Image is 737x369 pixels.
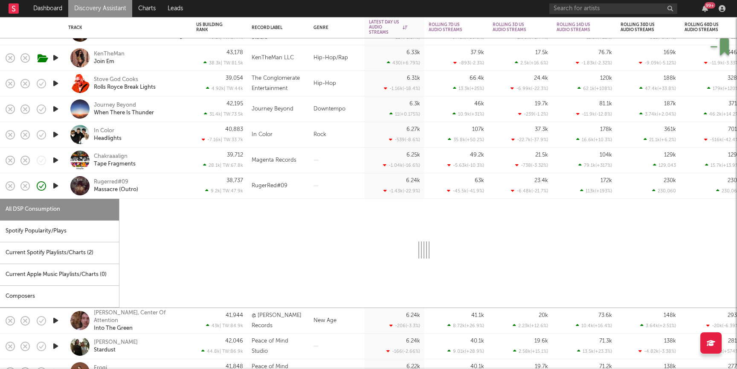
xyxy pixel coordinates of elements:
div: 104k [600,152,612,158]
div: 41,944 [226,313,243,318]
a: [PERSON_NAME], Center Of Attention [94,309,186,325]
a: Stardust [94,346,116,354]
div: 107k [472,127,484,132]
a: Headlights [94,135,122,142]
div: 120k [600,76,612,81]
div: 79.1k ( +317 % ) [578,163,612,168]
div: Track [68,25,183,30]
a: In Color [94,127,114,135]
div: 44.8k | TW: 86.9k [196,349,243,354]
div: 17.5k [535,50,548,55]
div: 13.3k ( +25 % ) [453,86,484,91]
div: -22.7k ( -37.9 % ) [511,137,548,142]
a: [PERSON_NAME] [94,339,138,346]
div: 99 + [705,2,715,9]
div: Rolling 60D US Audio Streams [685,22,727,32]
a: Chakraaalign [94,153,128,160]
div: 42,195 [226,101,243,107]
div: 113k ( +193 % ) [580,188,612,194]
div: 148k [664,313,676,318]
div: Journey Beyond [252,104,293,114]
div: The Conglomerate Entertainment [252,73,305,94]
div: 43k | TW: 84.9k [196,323,243,328]
div: -5.63k ( -10.3 % ) [447,163,484,168]
div: -9.09k ( -5.12 % ) [639,60,676,66]
div: 13.5k ( +23.3 % ) [577,349,612,354]
div: -206 ( -3.3 % ) [389,323,420,328]
div: -6.48k ( -21.7 % ) [511,188,548,194]
div: 230k [664,178,676,183]
div: RugerRed#09 [252,181,287,191]
div: Genre [313,25,356,30]
div: Rolling 7D US Audio Streams [429,22,471,32]
div: New Age [309,308,365,334]
a: When There Is Thunder [94,109,154,117]
div: In Color [252,130,273,140]
div: 6.24k [406,313,420,318]
div: 40,883 [225,127,243,132]
div: 8.72k ( +26.9 % ) [447,323,484,328]
a: Join Em [94,58,114,66]
div: 230,060 [652,188,676,194]
div: 38,737 [226,178,243,183]
div: -45.5k ( -41.9 % ) [447,188,484,194]
div: Stove God Cooks [94,76,138,84]
div: 188k [664,76,676,81]
div: 66.4k [470,76,484,81]
div: 6.33k [406,50,420,55]
div: 2.58k ( +15.1 % ) [513,349,548,354]
div: 71.3k [599,338,612,344]
div: -738 ( -3.32 % ) [515,163,548,168]
input: Search for artists [549,3,677,14]
div: 73.6k [598,313,612,318]
div: 42,046 [225,338,243,344]
div: 187k [664,101,676,107]
div: 138k [664,338,676,344]
a: Tape Fragments [94,160,136,168]
div: @ [PERSON_NAME] Records [252,311,305,331]
div: Latest Day US Audio Streams [369,20,407,35]
div: US Building Rank [196,22,230,32]
div: Massacre (Outro) [94,186,138,194]
div: -1.83k ( -2.32 % ) [576,60,612,66]
div: 6.3k [409,101,420,107]
a: Into The Green [94,325,133,332]
div: 6.24k [406,178,420,183]
div: 28.1k | TW: 67.8k [196,163,243,168]
a: Rolls Royce Break Lights [94,84,156,91]
div: 41.1k [471,313,484,318]
div: 3.74k ( +2.04 % ) [639,111,676,117]
div: 2.23k ( +12.6 % ) [513,323,548,328]
div: Journey Beyond [94,102,136,109]
div: 20k [539,313,548,318]
div: 62.1k ( +108 % ) [577,86,612,91]
div: Rolling 30D US Audio Streams [621,22,663,32]
div: 19.7k [535,101,548,107]
div: -893 ( -2.3 % ) [453,60,484,66]
button: 99+ [702,5,708,12]
div: Rugerred#09 [94,178,128,186]
div: 24.4k [534,76,548,81]
div: Record Label [252,25,292,30]
div: Hip-Hop/Rap [309,45,365,71]
div: 16.6k ( +10.3 % ) [576,137,612,142]
div: 81.1k [599,101,612,107]
div: -539 ( -8.6 % ) [389,137,420,142]
div: KenTheMan LLC [252,53,294,63]
div: 39,712 [227,152,243,158]
div: 172k [601,178,612,183]
div: Rolling 3D US Audio Streams [493,22,535,32]
div: KenTheMan [94,50,125,58]
div: 37.3k [535,127,548,132]
div: 9.01k ( +28.9 % ) [447,349,484,354]
div: -1.43k ( -22.9 % ) [383,188,420,194]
